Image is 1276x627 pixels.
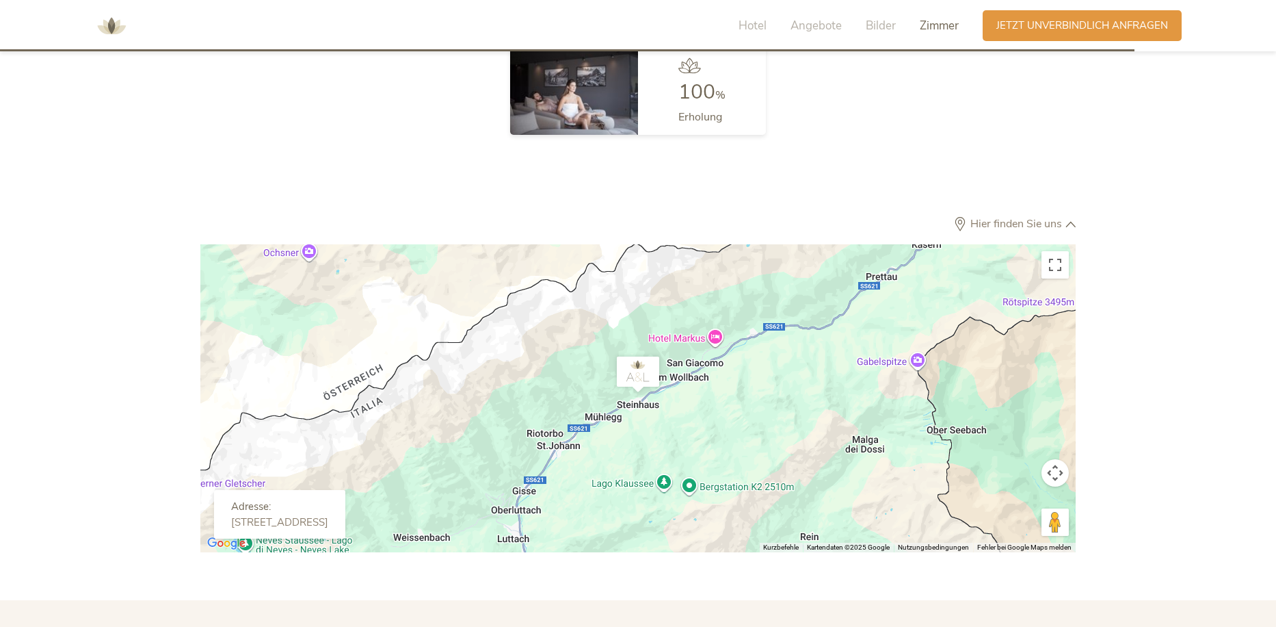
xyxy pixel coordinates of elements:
span: % [715,88,726,103]
div: Adresse: [231,500,328,516]
div: [STREET_ADDRESS] [231,516,328,528]
a: AMONTI & LUNARIS Wellnessresort [91,21,132,30]
a: Nutzungsbedingungen [898,543,969,551]
span: Zimmer [920,18,959,34]
span: Erholung [678,110,722,125]
span: Kartendaten ©2025 Google [807,543,890,551]
button: Vollbildansicht ein/aus [1041,251,1069,279]
button: Pegman auf die Karte ziehen, um Street View aufzurufen [1041,509,1069,536]
span: Hier finden Sie uns [967,218,1065,229]
span: Jetzt unverbindlich anfragen [996,18,1168,33]
span: Hotel [739,18,767,34]
span: Bilder [866,18,896,34]
button: Kurzbefehle [763,543,799,552]
span: Angebote [790,18,842,34]
img: AMONTI & LUNARIS Wellnessresort [91,5,132,47]
a: Fehler bei Google Maps melden [977,543,1072,551]
button: Kamerasteuerung für die Karte [1041,459,1069,487]
span: 100 [678,78,715,106]
div: AMONTI & LUNARIS Wellnessresort [611,350,665,398]
img: Google [204,535,249,552]
a: Dieses Gebiet in Google Maps öffnen (in neuem Fenster) [204,535,249,552]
